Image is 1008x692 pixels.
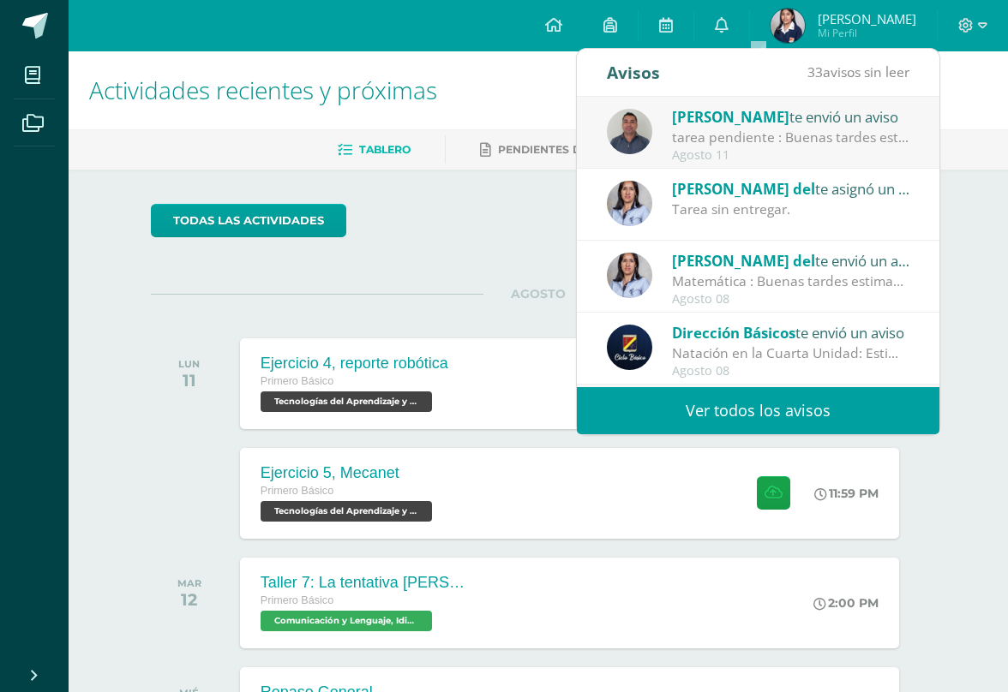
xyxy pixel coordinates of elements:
div: LUN [178,358,200,370]
span: Actividades recientes y próximas [89,74,437,106]
div: Tarea sin entregar. [672,200,910,219]
div: Ejercicio 4, reporte robótica [261,355,448,373]
div: te envió un aviso [672,249,910,271]
div: Agosto 11 [672,148,910,163]
span: Primero Básico [261,594,333,606]
div: Agosto 08 [672,292,910,307]
img: 8961583368e2b0077117dd0b5a1d1231.png [771,9,805,43]
span: Primero Básico [261,375,333,387]
span: [PERSON_NAME] [818,10,916,27]
img: 8adba496f07abd465d606718f465fded.png [607,253,652,298]
div: 11 [178,370,200,391]
div: tarea pendiente : Buenas tardes estimado padre de familia, reciba un cordial saludo, le saluda Jo... [672,128,910,147]
span: [PERSON_NAME] del [672,251,815,271]
span: [PERSON_NAME] del [672,179,815,199]
div: Ejercicio 5, Mecanet [261,464,436,482]
span: Pendientes de entrega [498,143,645,156]
div: 2:00 PM [813,595,879,611]
a: Tablero [338,136,411,164]
span: Tablero [359,143,411,156]
a: Ver todos los avisos [577,387,939,434]
a: Pendientes de entrega [480,136,645,164]
span: Mi Perfil [818,26,916,40]
div: MAR [177,577,201,589]
div: 11:59 PM [814,486,879,501]
span: Comunicación y Lenguaje, Idioma Español 'A' [261,611,432,631]
img: c930f3f73c3d00a5c92100a53b7a1b5a.png [607,109,652,154]
span: Tecnologías del Aprendizaje y la Comunicación 'A' [261,501,432,522]
span: [PERSON_NAME] [672,107,789,127]
span: avisos sin leer [807,63,909,81]
img: 8adba496f07abd465d606718f465fded.png [607,181,652,226]
div: Matemática : Buenas tardes estimados Padres de familia, espero que estén muy bien. Les quiero ped... [672,271,910,291]
div: te envió un aviso [672,321,910,343]
div: te asignó un comentario en 'Porcentaje' para 'Matemáticas' [672,177,910,200]
div: Avisos [607,49,660,96]
span: Tecnologías del Aprendizaje y la Comunicación 'A' [261,391,432,412]
span: Primero Básico [261,485,333,497]
span: Dirección Básicos [672,323,795,343]
div: 12 [177,589,201,610]
a: todas las Actividades [151,204,346,237]
div: Taller 7: La tentativa [PERSON_NAME] [261,574,466,592]
span: 33 [807,63,823,81]
div: Agosto 08 [672,364,910,379]
span: AGOSTO [483,286,593,301]
div: te envió un aviso [672,105,910,128]
div: Natación en la Cuarta Unidad: Estimados padres y madres de familia: Reciban un cordial saludo des... [672,343,910,363]
img: 0125c0eac4c50c44750533c4a7747585.png [607,325,652,370]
